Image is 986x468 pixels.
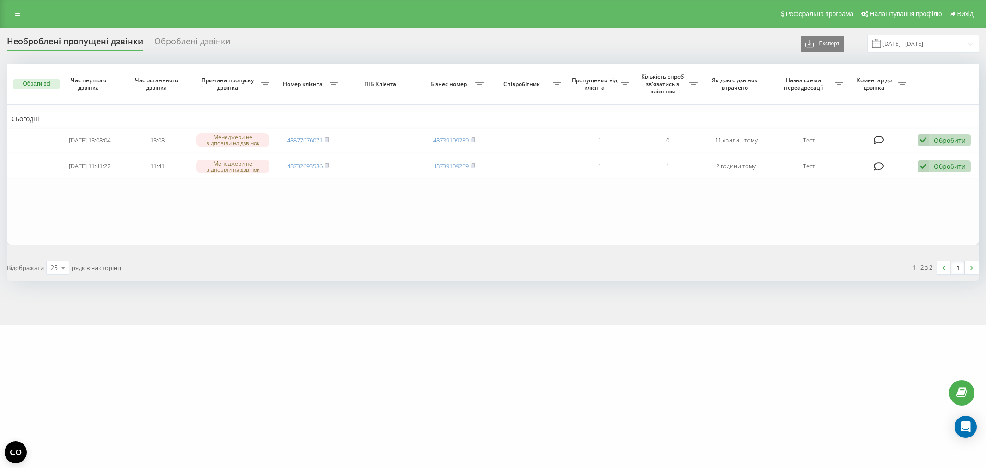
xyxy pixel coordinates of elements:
[13,79,60,89] button: Обрати всі
[934,162,966,171] div: Обробити
[63,77,116,91] span: Час першого дзвінка
[123,154,191,179] td: 11:41
[951,261,965,274] a: 1
[50,263,58,272] div: 25
[350,80,412,88] span: ПІБ Клієнта
[131,77,184,91] span: Час останнього дзвінка
[913,263,932,272] div: 1 - 2 з 2
[196,160,269,173] div: Менеджери не відповіли на дзвінок
[7,112,979,126] td: Сьогодні
[710,77,762,91] span: Як довго дзвінок втрачено
[566,154,634,179] td: 1
[279,80,329,88] span: Номер клієнта
[570,77,621,91] span: Пропущених від клієнта
[955,416,977,438] div: Open Intercom Messenger
[770,128,848,153] td: Тест
[287,162,323,170] a: 48732693586
[7,264,44,272] span: Відображати
[493,80,553,88] span: Співробітник
[786,10,854,18] span: Реферальна програма
[870,10,942,18] span: Налаштування профілю
[433,136,469,144] a: 48739109259
[72,264,122,272] span: рядків на сторінці
[934,136,966,145] div: Обробити
[5,441,27,463] button: Open CMP widget
[775,77,835,91] span: Назва схеми переадресації
[196,77,262,91] span: Причина пропуску дзвінка
[634,154,702,179] td: 1
[55,128,123,153] td: [DATE] 13:08:04
[7,37,143,51] div: Необроблені пропущені дзвінки
[702,128,770,153] td: 11 хвилин тому
[425,80,475,88] span: Бізнес номер
[702,154,770,179] td: 2 години тому
[852,77,898,91] span: Коментар до дзвінка
[196,133,269,147] div: Менеджери не відповіли на дзвінок
[154,37,230,51] div: Оброблені дзвінки
[566,128,634,153] td: 1
[634,128,702,153] td: 0
[123,128,191,153] td: 13:08
[433,162,469,170] a: 48739109259
[287,136,323,144] a: 48577676071
[957,10,974,18] span: Вихід
[55,154,123,179] td: [DATE] 11:41:22
[801,36,844,52] button: Експорт
[770,154,848,179] td: Тест
[638,73,689,95] span: Кількість спроб зв'язатись з клієнтом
